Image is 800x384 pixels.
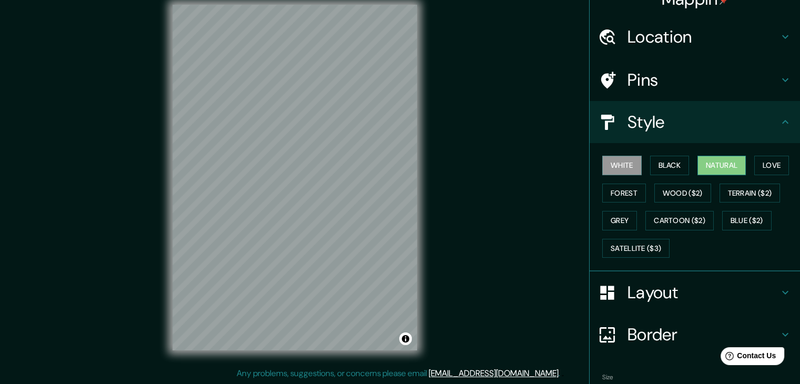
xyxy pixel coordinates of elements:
[429,368,559,379] a: [EMAIL_ADDRESS][DOMAIN_NAME]
[237,367,560,380] p: Any problems, suggestions, or concerns please email .
[602,239,670,258] button: Satellite ($3)
[590,314,800,356] div: Border
[650,156,690,175] button: Black
[602,156,642,175] button: White
[590,16,800,58] div: Location
[173,5,417,350] canvas: Map
[590,59,800,101] div: Pins
[590,101,800,143] div: Style
[754,156,789,175] button: Love
[560,367,562,380] div: .
[697,156,746,175] button: Natural
[399,332,412,345] button: Toggle attribution
[590,271,800,314] div: Layout
[627,324,779,345] h4: Border
[627,26,779,47] h4: Location
[562,367,564,380] div: .
[602,373,613,382] label: Size
[720,184,781,203] button: Terrain ($2)
[627,282,779,303] h4: Layout
[654,184,711,203] button: Wood ($2)
[706,343,788,372] iframe: Help widget launcher
[722,211,772,230] button: Blue ($2)
[627,69,779,90] h4: Pins
[602,184,646,203] button: Forest
[602,211,637,230] button: Grey
[627,112,779,133] h4: Style
[645,211,714,230] button: Cartoon ($2)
